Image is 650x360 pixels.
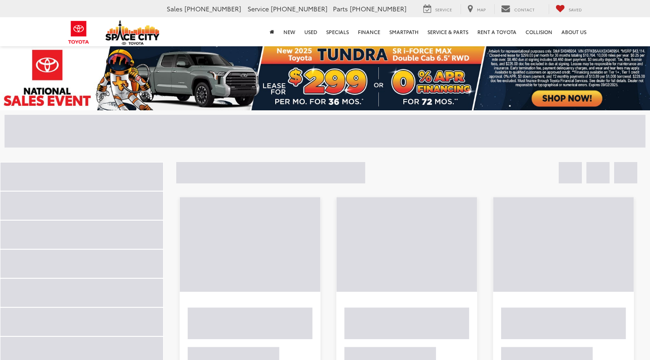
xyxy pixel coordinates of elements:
[477,6,486,12] span: Map
[557,17,591,46] a: About Us
[435,6,452,12] span: Service
[494,4,541,14] a: Contact
[322,17,353,46] a: Specials
[514,6,535,12] span: Contact
[167,4,183,13] span: Sales
[300,17,322,46] a: Used
[184,4,241,13] span: [PHONE_NUMBER]
[549,4,589,14] a: My Saved Vehicles
[105,20,160,45] img: Space City Toyota
[473,17,521,46] a: Rent a Toyota
[521,17,557,46] a: Collision
[265,17,279,46] a: Home
[461,4,492,14] a: Map
[385,17,423,46] a: SmartPath
[333,4,348,13] span: Parts
[62,18,96,47] img: Toyota
[271,4,327,13] span: [PHONE_NUMBER]
[569,6,582,12] span: Saved
[423,17,473,46] a: Service & Parts
[417,4,459,14] a: Service
[350,4,407,13] span: [PHONE_NUMBER]
[353,17,385,46] a: Finance
[279,17,300,46] a: New
[248,4,269,13] span: Service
